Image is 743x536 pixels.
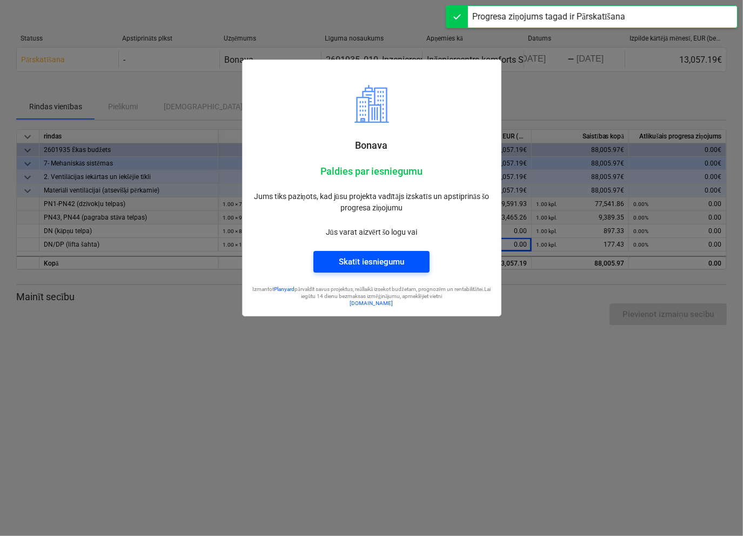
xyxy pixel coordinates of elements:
[313,251,430,273] button: Skatīt iesniegumu
[251,227,492,238] p: Jūs varat aizvērt šo logu vai
[274,286,294,292] a: Planyard
[251,191,492,214] p: Jums tiks paziņots, kad jūsu projekta vadītājs izskatīs un apstiprinās šo progresa ziņojumu
[251,286,492,300] p: Izmantot pārvaldīt savus projektus, reāllaikā izsekot budžetam, prognozēm un rentabilitātei. Lai ...
[339,255,404,269] div: Skatīt iesniegumu
[251,165,492,178] p: Paldies par iesniegumu
[472,10,625,23] div: Progresa ziņojums tagad ir Pārskatīšana
[350,300,393,306] a: [DOMAIN_NAME]
[251,139,492,152] p: Bonava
